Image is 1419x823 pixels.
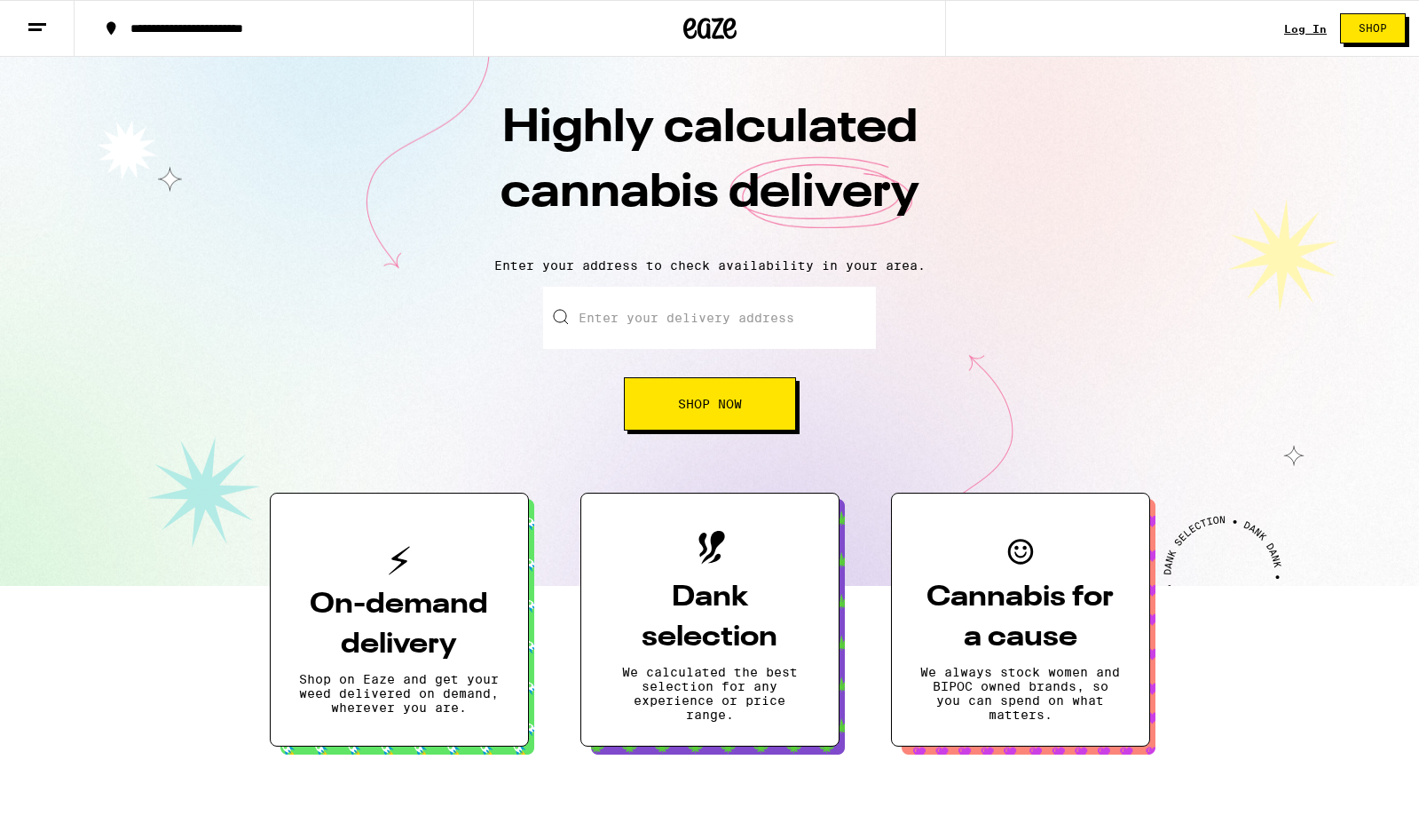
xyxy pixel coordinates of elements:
p: We calculated the best selection for any experience or price range. [610,665,810,722]
p: Enter your address to check availability in your area. [18,258,1401,273]
h3: On-demand delivery [299,585,500,665]
span: Shop [1359,23,1387,34]
a: Shop [1327,13,1419,44]
button: Dank selectionWe calculated the best selection for any experience or price range. [580,493,840,747]
h3: Dank selection [610,578,810,658]
button: Cannabis for a causeWe always stock women and BIPOC owned brands, so you can spend on what matters. [891,493,1150,747]
p: We always stock women and BIPOC owned brands, so you can spend on what matters. [920,665,1121,722]
span: Shop Now [678,398,742,410]
button: On-demand deliveryShop on Eaze and get your weed delivered on demand, wherever you are. [270,493,529,747]
p: Shop on Eaze and get your weed delivered on demand, wherever you are. [299,672,500,715]
h3: Cannabis for a cause [920,578,1121,658]
a: Log In [1284,23,1327,35]
button: Shop Now [624,377,796,431]
button: Shop [1340,13,1406,44]
h1: Highly calculated cannabis delivery [399,97,1021,244]
input: Enter your delivery address [543,287,876,349]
